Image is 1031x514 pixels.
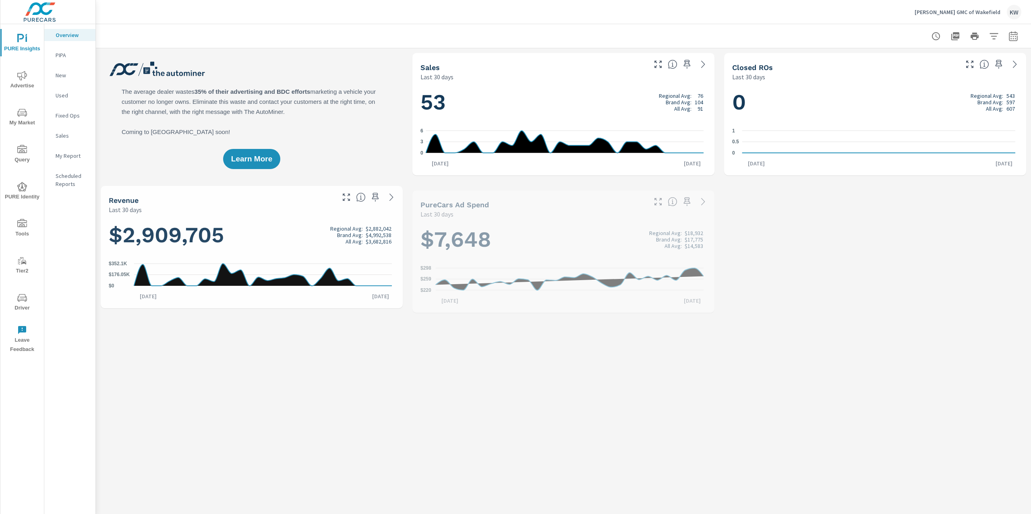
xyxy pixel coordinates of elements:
[420,287,431,293] text: $220
[44,49,95,61] div: PIPA
[223,149,280,169] button: Learn More
[436,297,464,305] p: [DATE]
[44,109,95,122] div: Fixed Ops
[963,58,976,71] button: Make Fullscreen
[732,72,765,82] p: Last 30 days
[109,221,395,249] h1: $2,909,705
[56,172,89,188] p: Scheduled Reports
[366,225,391,232] p: $2,882,042
[330,225,363,232] p: Regional Avg:
[1007,5,1021,19] div: KW
[231,155,272,163] span: Learn More
[971,92,1003,99] p: Regional Avg:
[698,105,703,111] p: 91
[337,232,363,238] p: Brand Avg:
[44,29,95,41] div: Overview
[44,89,95,101] div: Used
[652,195,665,208] button: Make Fullscreen
[685,243,703,249] p: $14,583
[420,265,431,271] text: $298
[44,170,95,190] div: Scheduled Reports
[340,191,353,204] button: Make Fullscreen
[420,200,489,209] h5: PureCars Ad Spend
[3,256,41,276] span: Tier2
[426,159,454,167] p: [DATE]
[990,159,1018,167] p: [DATE]
[742,159,770,167] p: [DATE]
[3,71,41,91] span: Advertise
[3,293,41,313] span: Driver
[668,197,677,206] span: Total cost of media for all PureCars channels for the selected dealership group over the selected...
[652,58,665,71] button: Make Fullscreen
[979,60,989,69] span: Number of Repair Orders Closed by the selected dealership group over the selected time range. [So...
[420,276,431,282] text: $259
[1005,28,1021,44] button: Select Date Range
[915,8,1000,16] p: [PERSON_NAME] GMC of Wakefield
[3,145,41,165] span: Query
[697,58,710,71] a: See more details in report
[3,182,41,202] span: PURE Identity
[56,91,89,99] p: Used
[3,108,41,128] span: My Market
[56,132,89,140] p: Sales
[732,139,739,144] text: 0.5
[385,191,398,204] a: See more details in report
[0,24,44,357] div: nav menu
[369,191,382,204] span: Save this to your personalized report
[666,99,691,105] p: Brand Avg:
[986,105,1003,111] p: All Avg:
[685,236,703,243] p: $17,775
[732,128,735,134] text: 1
[1006,105,1015,111] p: 607
[346,238,363,245] p: All Avg:
[732,63,773,72] h5: Closed ROs
[668,60,677,69] span: Number of vehicles sold by the dealership over the selected date range. [Source: This data is sou...
[697,195,710,208] a: See more details in report
[1006,99,1015,105] p: 597
[366,238,391,245] p: $3,682,816
[992,58,1005,71] span: Save this to your personalized report
[967,28,983,44] button: Print Report
[681,58,694,71] span: Save this to your personalized report
[109,283,114,289] text: $0
[1006,92,1015,99] p: 543
[366,232,391,238] p: $4,992,538
[3,34,41,54] span: PURE Insights
[986,28,1002,44] button: Apply Filters
[420,150,423,156] text: 0
[420,139,423,144] text: 3
[56,71,89,79] p: New
[366,292,395,300] p: [DATE]
[109,261,127,266] text: $352.1K
[420,209,453,219] p: Last 30 days
[109,205,142,215] p: Last 30 days
[44,150,95,162] div: My Report
[1008,58,1021,71] a: See more details in report
[134,292,162,300] p: [DATE]
[656,236,682,243] p: Brand Avg:
[665,243,682,249] p: All Avg:
[56,111,89,120] p: Fixed Ops
[678,297,706,305] p: [DATE]
[420,72,453,82] p: Last 30 days
[420,88,706,116] h1: 53
[659,92,691,99] p: Regional Avg:
[109,272,130,278] text: $176.05K
[420,128,423,134] text: 6
[3,219,41,239] span: Tools
[674,105,691,111] p: All Avg:
[56,31,89,39] p: Overview
[56,51,89,59] p: PIPA
[420,226,706,253] h1: $7,648
[109,196,139,204] h5: Revenue
[681,195,694,208] span: Save this to your personalized report
[698,92,703,99] p: 76
[3,325,41,354] span: Leave Feedback
[44,69,95,81] div: New
[420,63,440,72] h5: Sales
[678,159,706,167] p: [DATE]
[44,130,95,142] div: Sales
[356,192,366,202] span: Total sales revenue over the selected date range. [Source: This data is sourced from the dealer’s...
[56,152,89,160] p: My Report
[685,230,703,236] p: $18,932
